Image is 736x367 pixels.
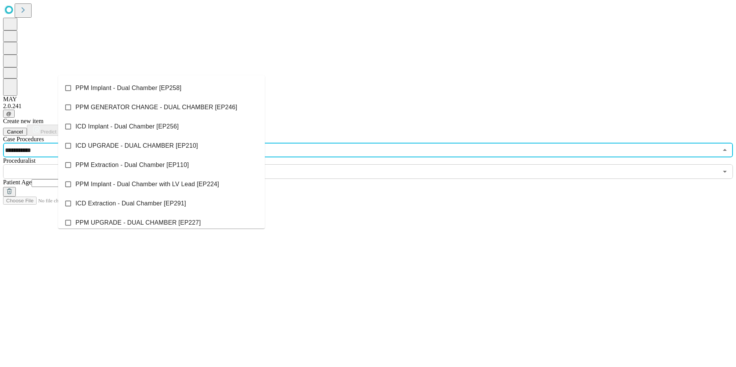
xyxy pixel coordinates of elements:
[75,141,198,150] span: ICD UPGRADE - DUAL CHAMBER [EP210]
[6,111,12,117] span: @
[27,125,62,136] button: Predict
[7,129,23,135] span: Cancel
[75,83,181,93] span: PPM Implant - Dual Chamber [EP258]
[75,122,179,131] span: ICD Implant - Dual Chamber [EP256]
[3,118,43,124] span: Create new item
[3,136,44,142] span: Scheduled Procedure
[3,128,27,136] button: Cancel
[75,199,186,208] span: ICD Extraction - Dual Chamber [EP291]
[3,103,733,110] div: 2.0.241
[3,110,15,118] button: @
[719,166,730,177] button: Open
[3,179,32,185] span: Patient Age
[3,96,733,103] div: MAY
[75,180,219,189] span: PPM Implant - Dual Chamber with LV Lead [EP224]
[719,145,730,155] button: Close
[40,129,56,135] span: Predict
[75,103,237,112] span: PPM GENERATOR CHANGE - DUAL CHAMBER [EP246]
[75,160,189,170] span: PPM Extraction - Dual Chamber [EP110]
[75,218,201,227] span: PPM UPGRADE - DUAL CHAMBER [EP227]
[3,157,35,164] span: Proceduralist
